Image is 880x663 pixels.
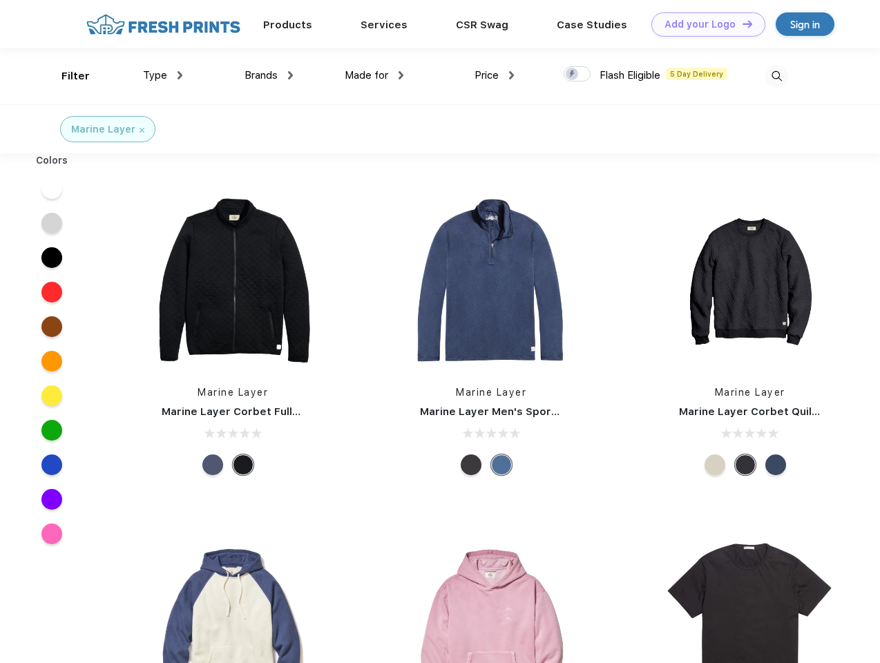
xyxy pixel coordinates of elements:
img: dropdown.png [288,71,293,79]
div: Add your Logo [664,19,736,30]
span: Made for [345,69,388,81]
a: CSR Swag [456,19,508,31]
div: Oat Heather [705,454,725,475]
img: dropdown.png [399,71,403,79]
div: Navy [202,454,223,475]
a: Products [263,19,312,31]
div: Deep Denim [491,454,512,475]
img: desktop_search.svg [765,65,788,88]
span: 5 Day Delivery [666,68,727,80]
a: Marine Layer [456,387,526,398]
span: Type [143,69,167,81]
a: Marine Layer [198,387,268,398]
img: dropdown.png [178,71,182,79]
div: Navy Heather [765,454,786,475]
a: Marine Layer Men's Sport Quarter Zip [420,405,620,418]
span: Price [475,69,499,81]
div: Charcoal [735,454,756,475]
span: Flash Eligible [600,69,660,81]
div: Marine Layer [71,122,135,137]
a: Marine Layer [715,387,785,398]
div: Black [233,454,254,475]
a: Sign in [776,12,834,36]
div: Colors [26,153,79,168]
img: func=resize&h=266 [141,188,325,372]
div: Charcoal [461,454,481,475]
img: filter_cancel.svg [140,128,144,133]
img: DT [743,20,752,28]
img: func=resize&h=266 [399,188,583,372]
div: Sign in [790,17,820,32]
a: Marine Layer Corbet Full-Zip Jacket [162,405,353,418]
img: fo%20logo%202.webp [82,12,245,37]
div: Filter [61,68,90,84]
img: dropdown.png [509,71,514,79]
img: func=resize&h=266 [658,188,842,372]
span: Brands [245,69,278,81]
a: Services [361,19,408,31]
